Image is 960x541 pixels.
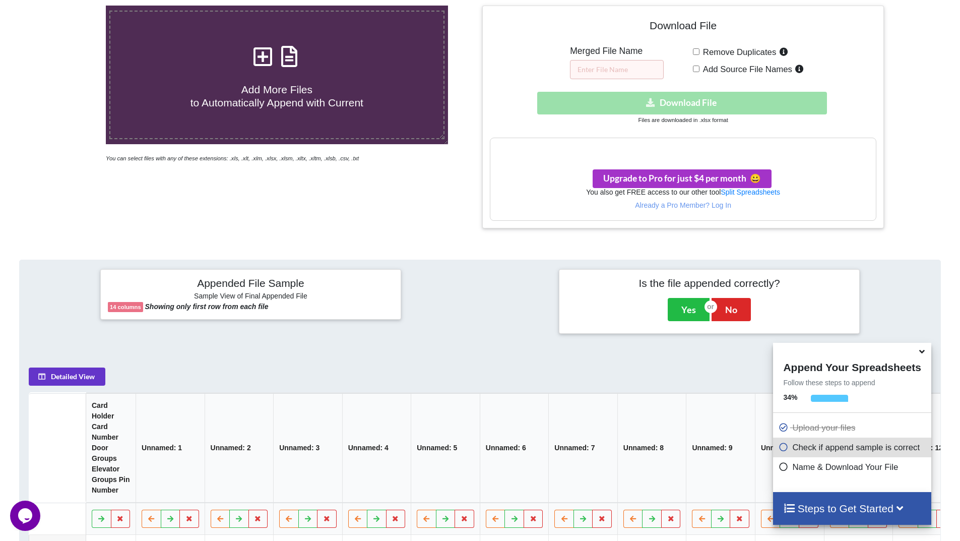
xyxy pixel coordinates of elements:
th: Card Holder Card Number Door Groups Elevator Groups Pin Number [86,393,136,503]
th: Unnamed: 1 [136,393,205,503]
span: smile [746,173,761,184]
h6: You also get FREE access to our other tool [490,188,875,197]
input: Enter File Name [570,60,664,79]
a: Split Spreadsheets [721,188,780,196]
p: Already a Pro Member? Log In [490,200,875,210]
th: Unnamed: 9 [686,393,755,503]
th: Unnamed: 2 [205,393,274,503]
th: Unnamed: 3 [273,393,342,503]
h3: Your files are more than 1 MB [490,143,875,154]
b: 14 columns [110,304,141,310]
p: Upload your files [778,422,928,434]
th: Unnamed: 6 [480,393,549,503]
h5: Merged File Name [570,46,664,56]
button: Upgrade to Pro for just $4 per monthsmile [593,169,772,188]
h4: Appended File Sample [108,277,394,291]
h6: Sample View of Final Appended File [108,292,394,302]
b: 34 % [783,393,797,401]
h4: Download File [490,13,876,42]
b: Showing only first row from each file [145,303,269,311]
small: Files are downloaded in .xlsx format [638,117,728,123]
p: Check if append sample is correct [778,441,928,454]
th: Unnamed: 8 [617,393,686,503]
span: Upgrade to Pro for just $4 per month [603,173,761,184]
span: Add More Files to Automatically Append with Current [190,84,363,108]
p: Follow these steps to append [773,378,931,388]
button: Detailed View [29,368,105,386]
th: Unnamed: 5 [411,393,480,503]
span: Remove Duplicates [699,47,777,57]
th: Unnamed: 10 [755,393,824,503]
span: Add Source File Names [699,65,792,74]
p: Name & Download Your File [778,461,928,473]
h4: Is the file appended correctly? [566,277,852,289]
th: Unnamed: 7 [549,393,618,503]
th: Unnamed: 4 [342,393,411,503]
h4: Append Your Spreadsheets [773,358,931,374]
iframe: chat widget [10,501,42,531]
h4: Steps to Get Started [783,502,921,515]
i: You can select files with any of these extensions: .xls, .xlt, .xlm, .xlsx, .xlsm, .xltx, .xltm, ... [106,155,359,161]
button: Yes [668,298,710,321]
button: No [712,298,751,321]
